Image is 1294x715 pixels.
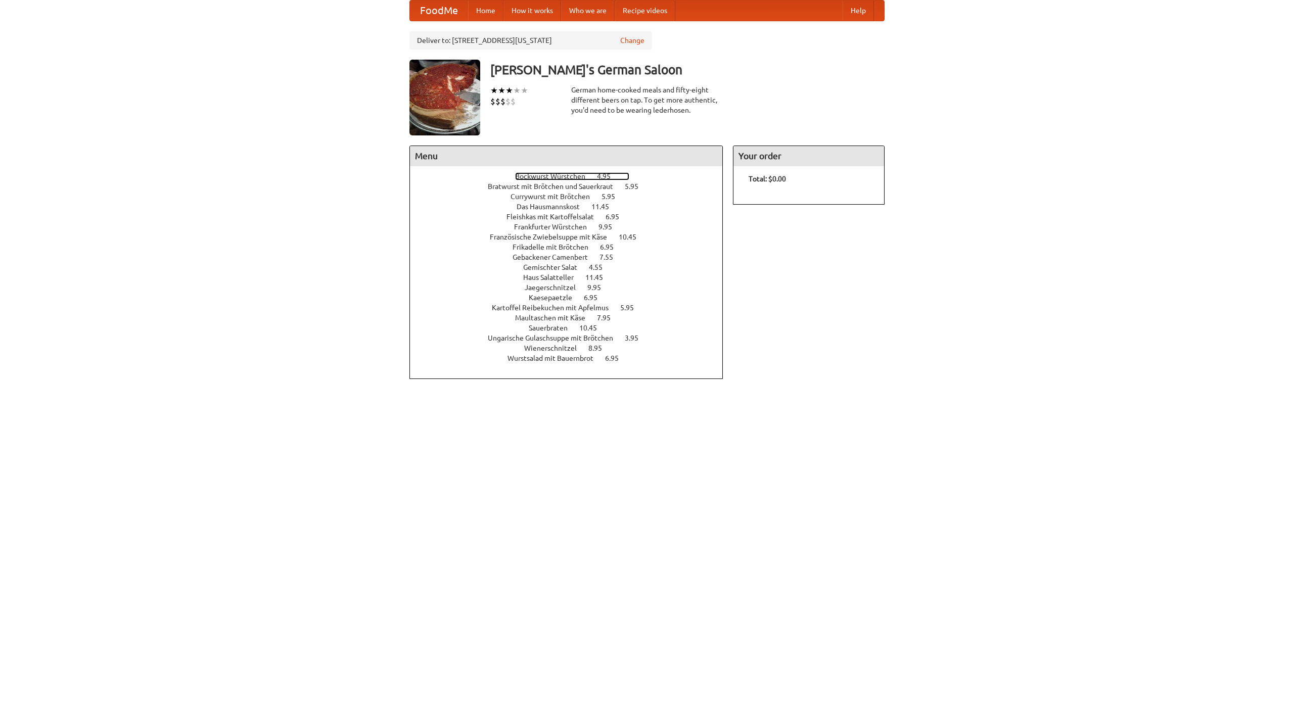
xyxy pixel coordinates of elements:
[587,283,611,292] span: 9.95
[605,354,629,362] span: 6.95
[619,233,646,241] span: 10.45
[620,35,644,45] a: Change
[488,182,657,190] a: Bratwurst mit Brötchen und Sauerkraut 5.95
[505,85,513,96] li: ★
[517,203,628,211] a: Das Hausmannskost 11.45
[492,304,653,312] a: Kartoffel Reibekuchen mit Apfelmus 5.95
[488,182,623,190] span: Bratwurst mit Brötchen und Sauerkraut
[615,1,675,21] a: Recipe videos
[599,253,623,261] span: 7.55
[506,213,638,221] a: Fleishkas mit Kartoffelsalat 6.95
[468,1,503,21] a: Home
[597,172,621,180] span: 4.95
[733,146,884,166] h4: Your order
[529,324,578,332] span: Sauerbraten
[505,96,511,107] li: $
[579,324,607,332] span: 10.45
[625,182,649,190] span: 5.95
[525,283,586,292] span: Jaegerschnitzel
[571,85,723,115] div: German home-cooked meals and fifty-eight different beers on tap. To get more authentic, you'd nee...
[514,223,631,231] a: Frankfurter Würstchen 9.95
[409,31,652,50] div: Deliver to: [STREET_ADDRESS][US_STATE]
[523,273,584,281] span: Haus Salatteller
[561,1,615,21] a: Who we are
[529,294,616,302] a: Kaesepaetzle 6.95
[523,263,587,271] span: Gemischter Salat
[625,334,649,342] span: 3.95
[523,263,621,271] a: Gemischter Salat 4.55
[507,354,637,362] a: Wurstsalad mit Bauernbrot 6.95
[488,334,623,342] span: Ungarische Gulaschsuppe mit Brötchen
[588,344,612,352] span: 8.95
[513,253,598,261] span: Gebackener Camenbert
[513,243,632,251] a: Frikadelle mit Brötchen 6.95
[507,354,604,362] span: Wurstsalad mit Bauernbrot
[597,314,621,322] span: 7.95
[490,233,655,241] a: Französische Zwiebelsuppe mit Käse 10.45
[584,294,608,302] span: 6.95
[517,203,590,211] span: Das Hausmannskost
[511,193,600,201] span: Currywurst mit Brötchen
[511,96,516,107] li: $
[749,175,786,183] b: Total: $0.00
[511,193,634,201] a: Currywurst mit Brötchen 5.95
[524,344,621,352] a: Wienerschnitzel 8.95
[488,334,657,342] a: Ungarische Gulaschsuppe mit Brötchen 3.95
[523,273,622,281] a: Haus Salatteller 11.45
[513,243,598,251] span: Frikadelle mit Brötchen
[515,172,629,180] a: Bockwurst Würstchen 4.95
[515,172,595,180] span: Bockwurst Würstchen
[585,273,613,281] span: 11.45
[409,60,480,135] img: angular.jpg
[602,193,625,201] span: 5.95
[490,96,495,107] li: $
[490,85,498,96] li: ★
[843,1,874,21] a: Help
[495,96,500,107] li: $
[410,146,722,166] h4: Menu
[513,253,632,261] a: Gebackener Camenbert 7.55
[500,96,505,107] li: $
[506,213,604,221] span: Fleishkas mit Kartoffelsalat
[600,243,624,251] span: 6.95
[515,314,629,322] a: Maultaschen mit Käse 7.95
[525,283,620,292] a: Jaegerschnitzel 9.95
[529,324,616,332] a: Sauerbraten 10.45
[606,213,629,221] span: 6.95
[514,223,597,231] span: Frankfurter Würstchen
[490,60,885,80] h3: [PERSON_NAME]'s German Saloon
[598,223,622,231] span: 9.95
[515,314,595,322] span: Maultaschen mit Käse
[498,85,505,96] li: ★
[529,294,582,302] span: Kaesepaetzle
[589,263,613,271] span: 4.55
[591,203,619,211] span: 11.45
[503,1,561,21] a: How it works
[521,85,528,96] li: ★
[513,85,521,96] li: ★
[620,304,644,312] span: 5.95
[410,1,468,21] a: FoodMe
[490,233,617,241] span: Französische Zwiebelsuppe mit Käse
[492,304,619,312] span: Kartoffel Reibekuchen mit Apfelmus
[524,344,587,352] span: Wienerschnitzel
